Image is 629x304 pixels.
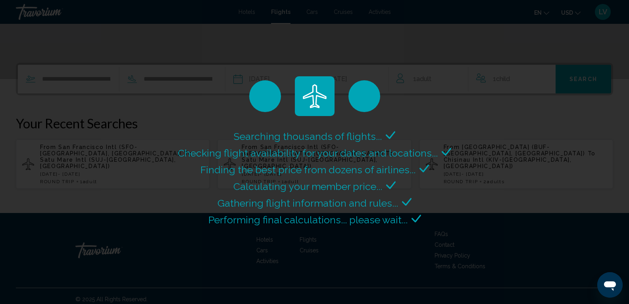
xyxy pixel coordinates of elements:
[200,164,415,176] span: Finding the best price from dozens of airlines...
[597,272,623,298] iframe: Button to launch messaging window
[178,147,438,159] span: Checking flight availability for your dates and locations...
[233,180,382,192] span: Calculating your member price...
[234,130,382,142] span: Searching thousands of flights...
[208,214,408,226] span: Performing final calculations... please wait...
[217,197,398,209] span: Gathering flight information and rules...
